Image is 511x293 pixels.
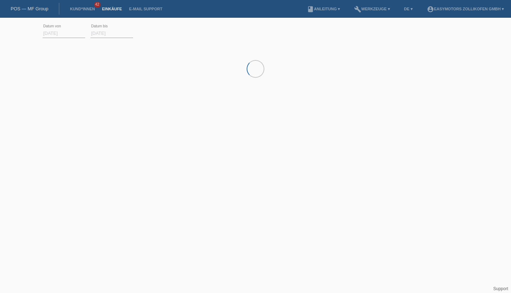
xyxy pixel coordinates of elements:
[427,6,434,13] i: account_circle
[351,7,394,11] a: buildWerkzeuge ▾
[98,7,125,11] a: Einkäufe
[66,7,98,11] a: Kund*innen
[303,7,344,11] a: bookAnleitung ▾
[354,6,361,13] i: build
[401,7,416,11] a: DE ▾
[423,7,507,11] a: account_circleEasymotors Zollikofen GmbH ▾
[493,286,508,291] a: Support
[307,6,314,13] i: book
[11,6,48,11] a: POS — MF Group
[126,7,166,11] a: E-Mail Support
[94,2,100,8] span: 42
